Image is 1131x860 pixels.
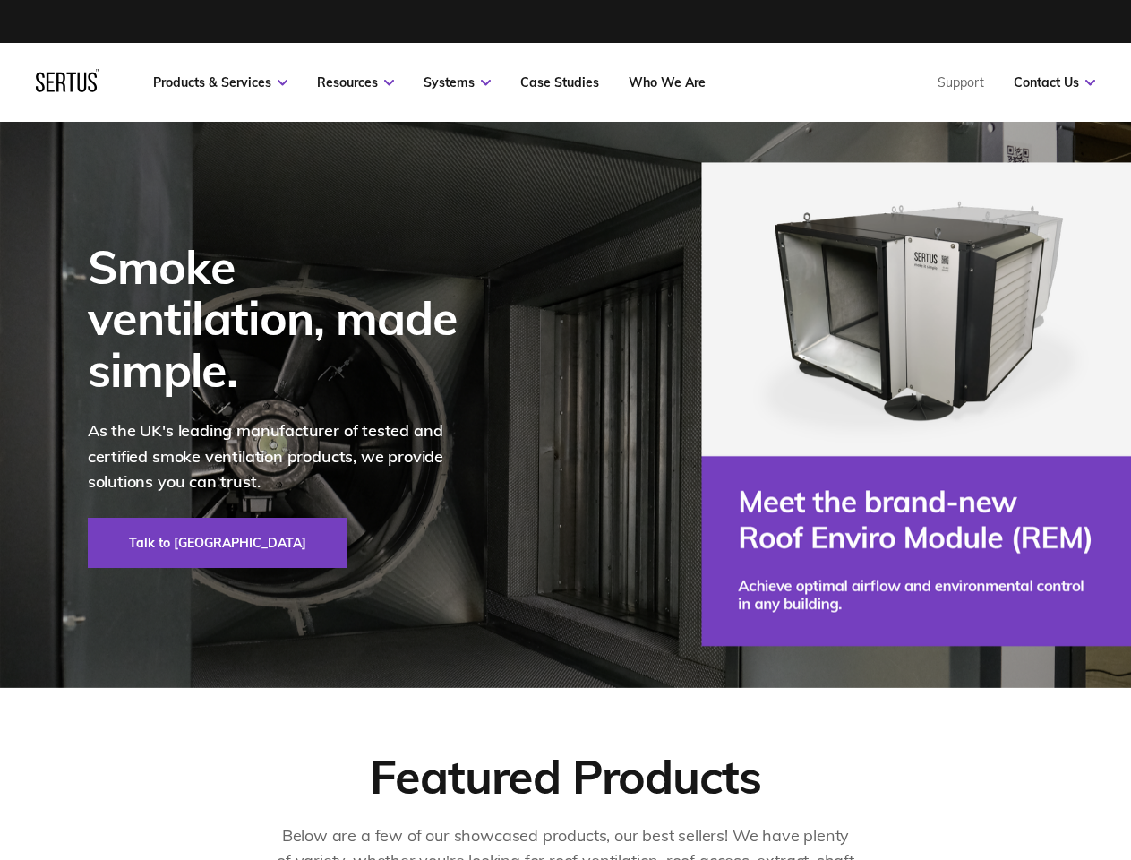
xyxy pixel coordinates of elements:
[88,518,347,568] a: Talk to [GEOGRAPHIC_DATA]
[88,241,482,395] div: Smoke ventilation, made simple.
[317,74,394,90] a: Resources
[938,74,984,90] a: Support
[370,747,760,805] div: Featured Products
[520,74,599,90] a: Case Studies
[88,418,482,495] p: As the UK's leading manufacturer of tested and certified smoke ventilation products, we provide s...
[424,74,491,90] a: Systems
[1014,74,1095,90] a: Contact Us
[629,74,706,90] a: Who We Are
[153,74,287,90] a: Products & Services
